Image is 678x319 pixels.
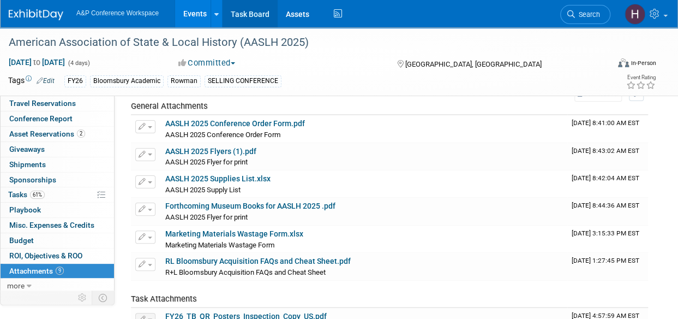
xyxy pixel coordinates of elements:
[625,4,645,25] img: Hannah Siegel
[1,218,114,233] a: Misc. Expenses & Credits
[5,33,601,52] div: American Association of State & Local History (AASLH 2025)
[165,147,256,156] a: AASLH 2025 Flyers (1).pdf
[56,267,64,275] span: 9
[567,115,648,143] td: Upload Timestamp
[1,187,114,202] a: Tasks61%
[1,203,114,217] a: Playbook
[1,96,114,111] a: Travel Reservations
[8,190,45,199] span: Tasks
[165,119,305,128] a: AASLH 2025 Conference Order Form.pdf
[92,291,115,305] td: Toggle Event Tabs
[9,145,45,153] span: Giveaways
[32,58,42,67] span: to
[165,229,303,238] a: Marketing Materials Wastage Form.xlsx
[1,233,114,248] a: Budget
[9,175,56,184] span: Sponsorships
[1,264,114,279] a: Attachments9
[567,198,648,225] td: Upload Timestamp
[64,75,86,87] div: FY26
[572,174,639,182] span: Upload Timestamp
[165,158,248,166] span: AASLH 2025 Flyer for print
[9,9,63,20] img: ExhibitDay
[8,75,55,87] td: Tags
[9,129,85,138] span: Asset Reservations
[1,249,114,263] a: ROI, Objectives & ROO
[626,75,656,80] div: Event Rating
[1,127,114,141] a: Asset Reservations2
[175,57,239,69] button: Committed
[572,147,639,155] span: Upload Timestamp
[165,131,281,139] span: AASLH 2025 Conference Order Form
[9,236,34,245] span: Budget
[90,75,164,87] div: Bloomsbury Academic
[165,257,351,265] a: RL Bloomsbury Acquisition FAQs and Cheat Sheet.pdf
[560,5,610,24] a: Search
[1,173,114,187] a: Sponsorships
[1,142,114,157] a: Giveaways
[567,226,648,253] td: Upload Timestamp
[9,160,46,169] span: Shipments
[165,186,241,194] span: AASLH 2025 Supply List
[7,281,25,290] span: more
[631,59,656,67] div: In-Person
[8,57,65,67] span: [DATE] [DATE]
[567,253,648,280] td: Upload Timestamp
[77,129,85,138] span: 2
[1,111,114,126] a: Conference Report
[572,202,639,209] span: Upload Timestamp
[567,170,648,198] td: Upload Timestamp
[567,143,648,170] td: Upload Timestamp
[9,251,82,260] span: ROI, Objectives & ROO
[30,191,45,199] span: 61%
[76,9,159,17] span: A&P Conference Workspace
[9,221,94,229] span: Misc. Expenses & Credits
[575,10,600,19] span: Search
[9,267,64,275] span: Attachments
[165,241,275,249] span: Marketing Materials Wastage Form
[205,75,281,87] div: SELLING CONFERENCE
[405,60,542,68] span: [GEOGRAPHIC_DATA], [GEOGRAPHIC_DATA]
[165,213,248,221] span: AASLH 2025 Flyer for print
[562,57,656,73] div: Event Format
[572,119,639,127] span: Upload Timestamp
[9,205,41,214] span: Playbook
[73,291,92,305] td: Personalize Event Tab Strip
[165,202,335,210] a: Forthcoming Museum Books for AASLH 2025 .pdf
[37,77,55,85] a: Edit
[167,75,201,87] div: Rowman
[572,257,639,264] span: Upload Timestamp
[165,174,271,183] a: AASLH 2025 Supplies List.xlsx
[618,58,629,67] img: Format-Inperson.png
[1,157,114,172] a: Shipments
[9,114,73,123] span: Conference Report
[165,268,326,276] span: R+L Bloomsbury Acquisition FAQs and Cheat Sheet
[67,60,90,67] span: (4 days)
[1,279,114,293] a: more
[131,294,197,304] span: Task Attachments
[572,229,639,237] span: Upload Timestamp
[131,101,208,111] span: General Attachments
[9,99,76,108] span: Travel Reservations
